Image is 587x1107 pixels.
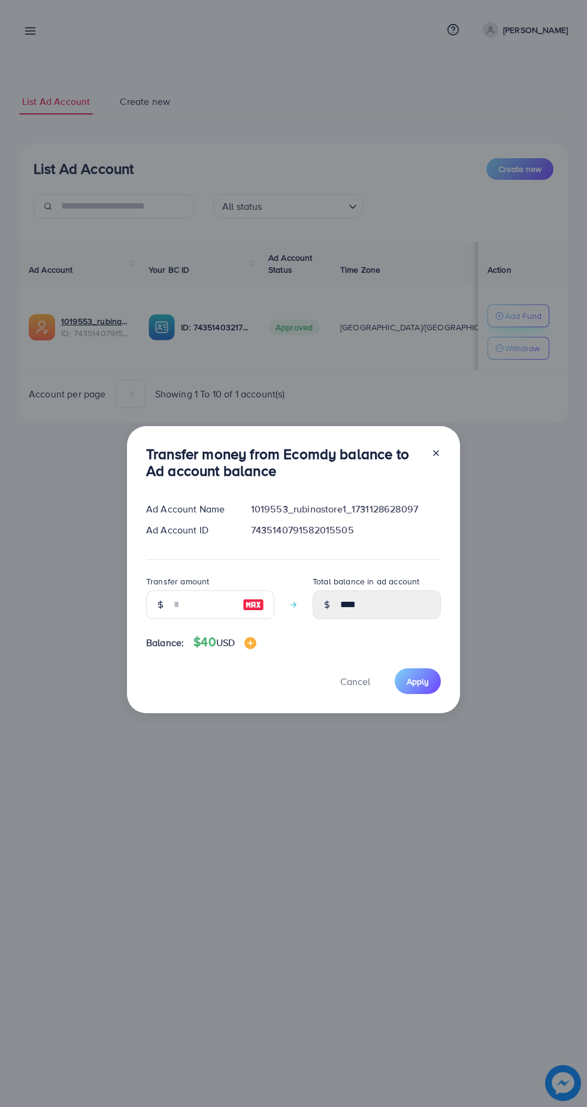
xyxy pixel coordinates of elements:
[146,636,184,650] span: Balance:
[395,668,441,694] button: Apply
[313,575,419,587] label: Total balance in ad account
[244,637,256,649] img: image
[137,523,241,537] div: Ad Account ID
[146,445,422,480] h3: Transfer money from Ecomdy balance to Ad account balance
[137,502,241,516] div: Ad Account Name
[241,502,450,516] div: 1019553_rubinastore1_1731128628097
[325,668,385,694] button: Cancel
[243,598,264,612] img: image
[241,523,450,537] div: 7435140791582015505
[340,675,370,688] span: Cancel
[407,675,429,687] span: Apply
[216,636,235,649] span: USD
[146,575,209,587] label: Transfer amount
[193,635,256,650] h4: $40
